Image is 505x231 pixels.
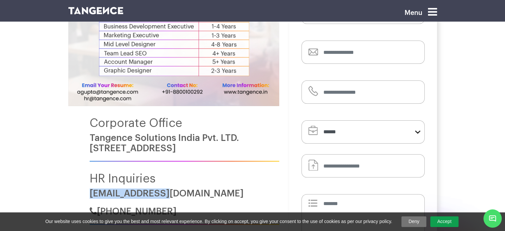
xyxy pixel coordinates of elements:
h4: Corporate Office [90,117,279,130]
a: Tangence Solutions India Pvt. LTD.[STREET_ADDRESS] [90,133,239,153]
span: Chat Widget [483,209,502,228]
h4: HR Inquiries [90,172,279,185]
a: [PHONE_NUMBER] [90,207,177,216]
img: logo SVG [68,7,124,14]
select: form-select-lg example [301,120,425,144]
span: Our website uses cookies to give you the best and most relevant experience. By clicking on accept... [45,218,392,225]
a: Deny [401,216,426,227]
span: [PHONE_NUMBER] [97,207,177,216]
a: Accept [430,216,459,227]
a: [EMAIL_ADDRESS][DOMAIN_NAME] [90,189,244,198]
